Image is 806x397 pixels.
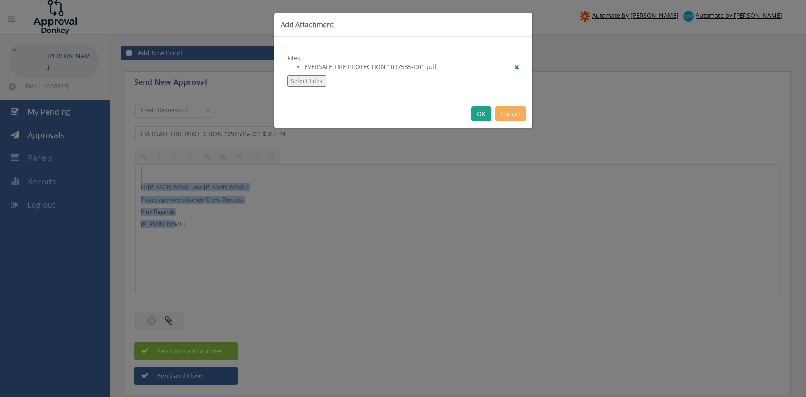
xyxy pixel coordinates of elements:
button: Select Files [287,75,326,87]
h3: Add Attachment [281,20,526,30]
div: Files: [274,37,532,100]
button: Cancel [495,106,526,121]
li: EVERSAFE FIRE PROTECTION 1097535-D01.pdf [304,63,519,71]
button: OK [471,106,491,121]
